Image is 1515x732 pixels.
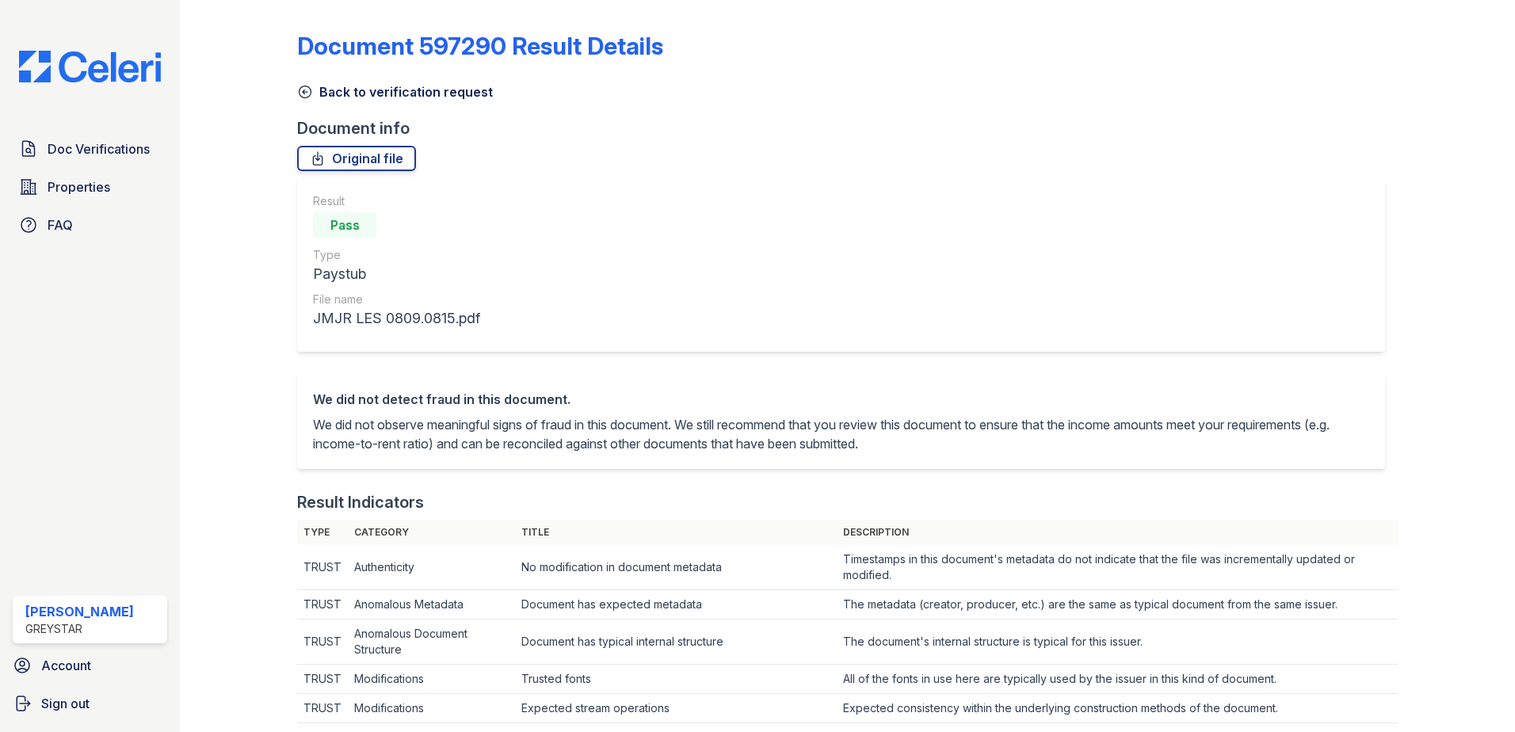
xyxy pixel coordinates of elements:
[313,212,376,238] div: Pass
[515,665,837,694] td: Trusted fonts
[313,263,480,285] div: Paystub
[13,171,167,203] a: Properties
[48,139,150,158] span: Doc Verifications
[297,590,348,620] td: TRUST
[837,520,1399,545] th: Description
[837,545,1399,590] td: Timestamps in this document's metadata do not indicate that the file was incrementally updated or...
[348,620,515,665] td: Anomalous Document Structure
[48,215,73,234] span: FAQ
[297,694,348,723] td: TRUST
[348,590,515,620] td: Anomalous Metadata
[6,688,174,719] a: Sign out
[13,133,167,165] a: Doc Verifications
[13,209,167,241] a: FAQ
[837,694,1399,723] td: Expected consistency within the underlying construction methods of the document.
[515,620,837,665] td: Document has typical internal structure
[348,694,515,723] td: Modifications
[515,694,837,723] td: Expected stream operations
[6,51,174,82] img: CE_Logo_Blue-a8612792a0a2168367f1c8372b55b34899dd931a85d93a1a3d3e32e68fde9ad4.png
[297,82,493,101] a: Back to verification request
[297,520,348,545] th: Type
[313,292,480,307] div: File name
[515,520,837,545] th: Title
[297,545,348,590] td: TRUST
[313,307,480,330] div: JMJR LES 0809.0815.pdf
[837,665,1399,694] td: All of the fonts in use here are typically used by the issuer in this kind of document.
[6,650,174,681] a: Account
[348,520,515,545] th: Category
[297,117,1398,139] div: Document info
[41,656,91,675] span: Account
[25,621,134,637] div: Greystar
[313,247,480,263] div: Type
[48,177,110,196] span: Properties
[348,665,515,694] td: Modifications
[837,620,1399,665] td: The document's internal structure is typical for this issuer.
[313,193,480,209] div: Result
[837,590,1399,620] td: The metadata (creator, producer, etc.) are the same as typical document from the same issuer.
[297,620,348,665] td: TRUST
[297,32,663,60] a: Document 597290 Result Details
[297,665,348,694] td: TRUST
[41,694,90,713] span: Sign out
[25,602,134,621] div: [PERSON_NAME]
[515,545,837,590] td: No modification in document metadata
[297,146,416,171] a: Original file
[348,545,515,590] td: Authenticity
[313,390,1369,409] div: We did not detect fraud in this document.
[515,590,837,620] td: Document has expected metadata
[313,415,1369,453] p: We did not observe meaningful signs of fraud in this document. We still recommend that you review...
[297,491,424,513] div: Result Indicators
